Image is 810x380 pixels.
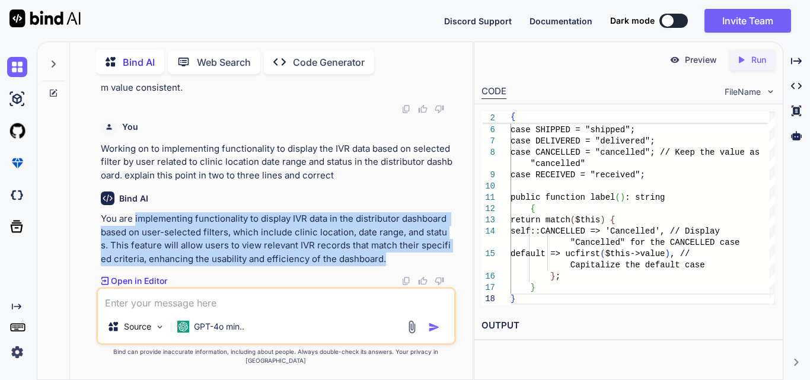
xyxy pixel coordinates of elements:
[481,271,495,282] div: 16
[481,226,495,237] div: 14
[7,342,27,362] img: settings
[610,15,655,27] span: Dark mode
[7,153,27,173] img: premium
[511,226,700,236] span: self::CANCELLED => 'Cancelled', // Dis
[511,148,739,157] span: case CANCELLED = "cancelled"; // Keep the valu
[96,347,456,365] p: Bind can provide inaccurate information, including about people. Always double-check its answers....
[511,249,600,258] span: default => ucfirst
[685,54,717,66] p: Preview
[197,55,251,69] p: Web Search
[511,170,645,180] span: case RECEIVED = "received";
[155,322,165,332] img: Pick Models
[570,238,740,247] span: "Cancelled" for the CANCELLED case
[700,226,720,236] span: play
[9,9,81,27] img: Bind AI
[122,121,138,133] h6: You
[751,54,766,66] p: Run
[570,215,575,225] span: (
[418,104,428,114] img: like
[481,147,495,158] div: 8
[610,215,615,225] span: {
[725,86,761,98] span: FileName
[530,15,592,27] button: Documentation
[444,16,512,26] span: Discord Support
[511,136,655,146] span: case DELIVERED = "delivered";
[481,203,495,215] div: 12
[531,204,535,213] span: {
[481,124,495,136] div: 6
[401,276,411,286] img: copy
[435,104,444,114] img: dislike
[615,193,620,202] span: (
[550,272,555,281] span: }
[194,321,244,333] p: GPT-4o min..
[620,193,625,202] span: )
[177,321,189,333] img: GPT-4o mini
[101,212,454,266] p: You are implementing functionality to display IVR data in the distributor dashboard based on user...
[401,104,411,114] img: copy
[123,55,155,69] p: Bind AI
[474,312,783,340] h2: OUTPUT
[481,113,495,124] span: 2
[481,192,495,203] div: 11
[119,193,148,205] h6: Bind AI
[481,248,495,260] div: 15
[481,181,495,192] div: 10
[600,215,605,225] span: )
[575,215,600,225] span: $this
[101,142,454,183] p: Working on to implementing functionality to display the IVR data based on selected filter by user...
[7,89,27,109] img: ai-studio
[511,112,515,122] span: {
[7,185,27,205] img: darkCloudIdeIcon
[435,276,444,286] img: dislike
[418,276,428,286] img: like
[669,55,680,65] img: preview
[511,193,615,202] span: public function label
[670,249,690,258] span: , //
[739,148,760,157] span: e as
[444,15,512,27] button: Discord Support
[481,136,495,147] div: 7
[293,55,365,69] p: Code Generator
[511,294,515,304] span: }
[7,121,27,141] img: githubLight
[556,272,560,281] span: ;
[704,9,791,33] button: Invite Team
[481,215,495,226] div: 13
[605,249,665,258] span: $this->value
[124,321,151,333] p: Source
[511,215,570,225] span: return match
[511,114,625,123] span: case PACKED = "packed";
[665,249,669,258] span: )
[111,275,167,287] p: Open in Editor
[481,282,495,293] div: 17
[625,193,665,202] span: : string
[7,57,27,77] img: chat
[405,320,419,334] img: attachment
[511,125,635,135] span: case SHIPPED = "shipped";
[481,85,506,99] div: CODE
[481,170,495,181] div: 9
[766,87,776,97] img: chevron down
[531,159,585,168] span: "cancelled"
[600,249,605,258] span: (
[531,283,535,292] span: }
[570,260,705,270] span: Capitalize the default case
[428,321,440,333] img: icon
[530,16,592,26] span: Documentation
[481,293,495,305] div: 18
